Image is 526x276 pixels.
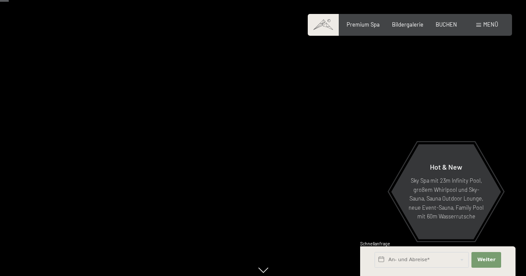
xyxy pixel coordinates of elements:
[471,252,501,268] button: Weiter
[347,21,380,28] a: Premium Spa
[360,241,390,246] span: Schnellanfrage
[408,176,484,221] p: Sky Spa mit 23m Infinity Pool, großem Whirlpool und Sky-Sauna, Sauna Outdoor Lounge, neue Event-S...
[477,256,495,263] span: Weiter
[391,144,502,240] a: Hot & New Sky Spa mit 23m Infinity Pool, großem Whirlpool und Sky-Sauna, Sauna Outdoor Lounge, ne...
[392,21,423,28] a: Bildergalerie
[436,21,457,28] a: BUCHEN
[430,163,462,171] span: Hot & New
[483,21,498,28] span: Menü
